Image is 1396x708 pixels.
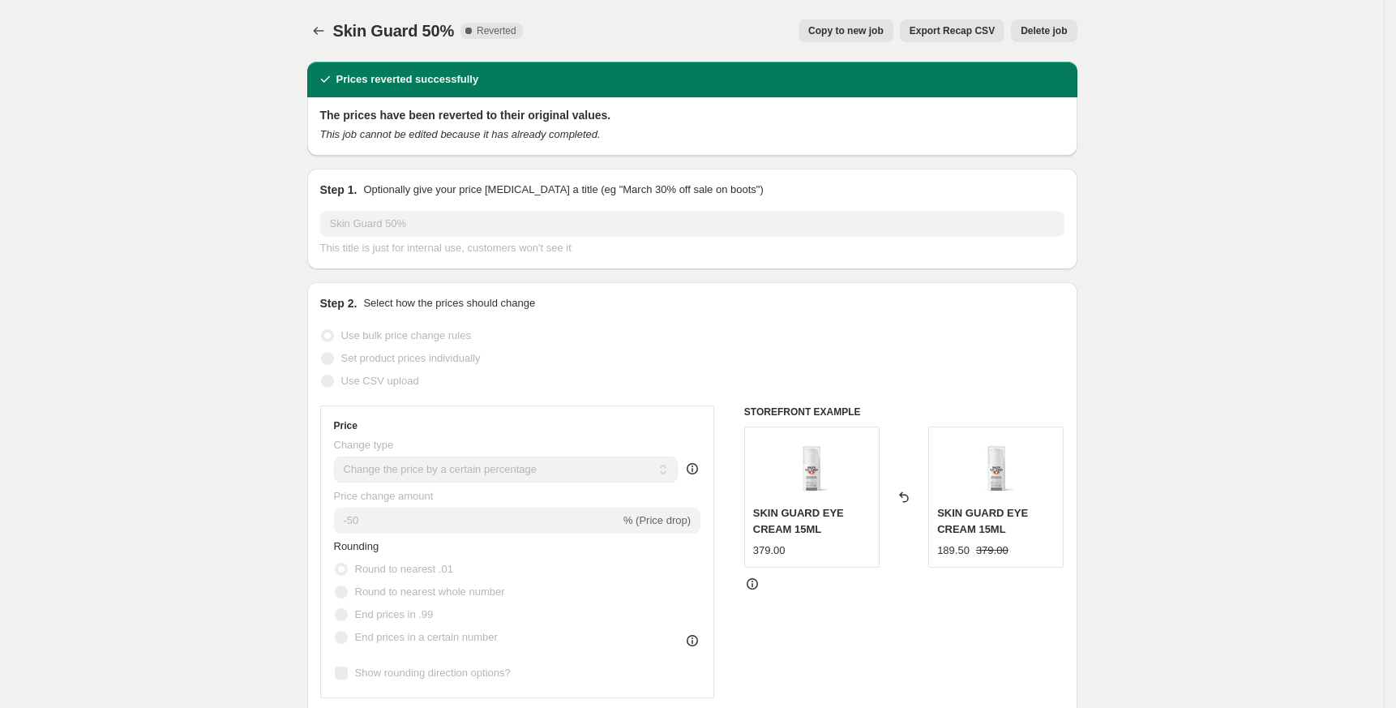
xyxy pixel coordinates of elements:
[355,586,505,598] span: Round to nearest whole number
[363,295,535,311] p: Select how the prices should change
[341,375,419,387] span: Use CSV upload
[779,436,844,500] img: Eye-Cream_jpg_80x.jpg
[336,71,479,88] h2: Prices reverted successfully
[1021,24,1067,37] span: Delete job
[355,667,511,679] span: Show rounding direction options?
[964,436,1029,500] img: Eye-Cream_jpg_80x.jpg
[320,128,601,140] i: This job cannot be edited because it has already completed.
[355,631,498,643] span: End prices in a certain number
[799,19,893,42] button: Copy to new job
[334,419,358,432] h3: Price
[334,540,379,552] span: Rounding
[307,19,330,42] button: Price change jobs
[320,182,358,198] h2: Step 1.
[477,24,516,37] span: Reverted
[334,439,394,451] span: Change type
[623,514,691,526] span: % (Price drop)
[753,543,786,559] div: 379.00
[320,211,1064,237] input: 30% off holiday sale
[976,543,1008,559] strike: 379.00
[355,563,453,575] span: Round to nearest .01
[808,24,884,37] span: Copy to new job
[334,490,434,502] span: Price change amount
[363,182,763,198] p: Optionally give your price [MEDICAL_DATA] a title (eg "March 30% off sale on boots")
[334,508,620,534] input: -15
[937,507,1028,535] span: SKIN GUARD EYE CREAM 15ML
[333,22,454,40] span: Skin Guard 50%
[355,608,434,620] span: End prices in .99
[1011,19,1077,42] button: Delete job
[937,543,970,559] div: 189.50
[900,19,1004,42] button: Export Recap CSV
[753,507,844,535] span: SKIN GUARD EYE CREAM 15ML
[684,461,700,477] div: help
[910,24,995,37] span: Export Recap CSV
[320,107,1064,123] h2: The prices have been reverted to their original values.
[341,329,471,341] span: Use bulk price change rules
[320,295,358,311] h2: Step 2.
[341,352,481,364] span: Set product prices individually
[744,405,1064,418] h6: STOREFRONT EXAMPLE
[320,242,572,254] span: This title is just for internal use, customers won't see it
